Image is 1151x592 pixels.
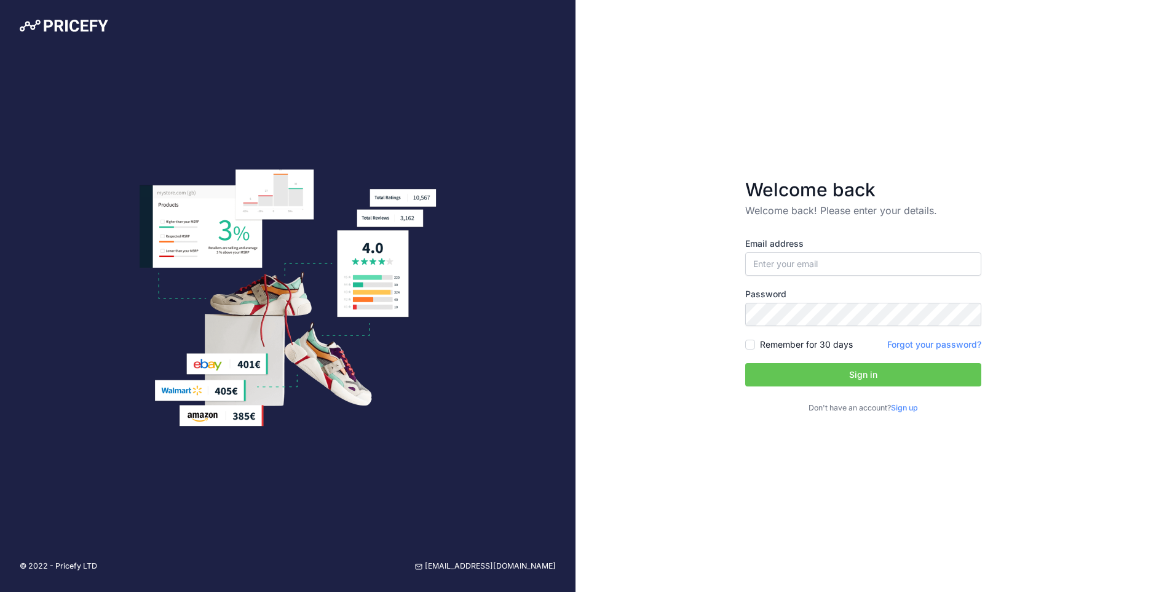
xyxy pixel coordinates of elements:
[887,339,981,350] a: Forgot your password?
[745,178,981,201] h3: Welcome back
[745,402,981,414] p: Don't have an account?
[745,238,981,250] label: Email address
[891,403,918,412] a: Sign up
[760,338,853,351] label: Remember for 30 days
[415,561,556,572] a: [EMAIL_ADDRESS][DOMAIN_NAME]
[745,288,981,300] label: Password
[745,252,981,276] input: Enter your email
[20,561,97,572] p: © 2022 - Pricefy LTD
[20,20,108,32] img: Pricefy
[745,203,981,218] p: Welcome back! Please enter your details.
[745,363,981,386] button: Sign in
